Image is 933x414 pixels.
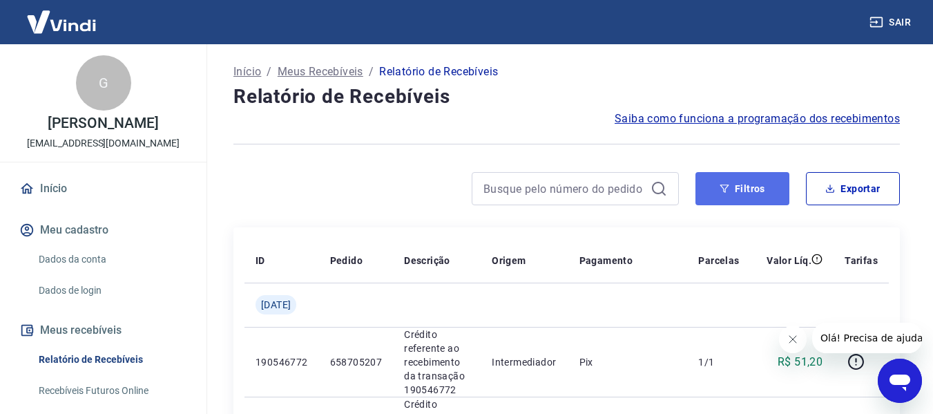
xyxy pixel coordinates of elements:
[878,359,922,403] iframe: Botão para abrir a janela de mensagens
[48,116,158,131] p: [PERSON_NAME]
[812,323,922,353] iframe: Mensagem da empresa
[806,172,900,205] button: Exportar
[767,254,811,267] p: Valor Líq.
[330,355,383,369] p: 658705207
[17,215,190,245] button: Meu cadastro
[483,178,645,199] input: Busque pelo número do pedido
[33,276,190,305] a: Dados de login
[579,355,677,369] p: Pix
[778,354,823,370] p: R$ 51,20
[278,64,363,80] a: Meus Recebíveis
[779,326,807,353] iframe: Fechar mensagem
[17,173,190,204] a: Início
[330,254,363,267] p: Pedido
[33,377,190,405] a: Recebíveis Futuros Online
[845,254,878,267] p: Tarifas
[404,254,450,267] p: Descrição
[261,298,291,312] span: [DATE]
[695,172,789,205] button: Filtros
[233,64,261,80] a: Início
[379,64,498,80] p: Relatório de Recebíveis
[33,245,190,274] a: Dados da conta
[267,64,271,80] p: /
[256,254,265,267] p: ID
[698,254,739,267] p: Parcelas
[27,136,180,151] p: [EMAIL_ADDRESS][DOMAIN_NAME]
[492,355,557,369] p: Intermediador
[17,315,190,346] button: Meus recebíveis
[404,328,470,397] p: Crédito referente ao recebimento da transação 190546772
[492,254,526,267] p: Origem
[8,10,116,21] span: Olá! Precisa de ajuda?
[369,64,374,80] p: /
[867,10,916,35] button: Sair
[698,355,739,369] p: 1/1
[579,254,633,267] p: Pagamento
[76,55,131,111] div: G
[233,83,900,111] h4: Relatório de Recebíveis
[615,111,900,127] a: Saiba como funciona a programação dos recebimentos
[33,346,190,374] a: Relatório de Recebíveis
[17,1,106,43] img: Vindi
[256,355,308,369] p: 190546772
